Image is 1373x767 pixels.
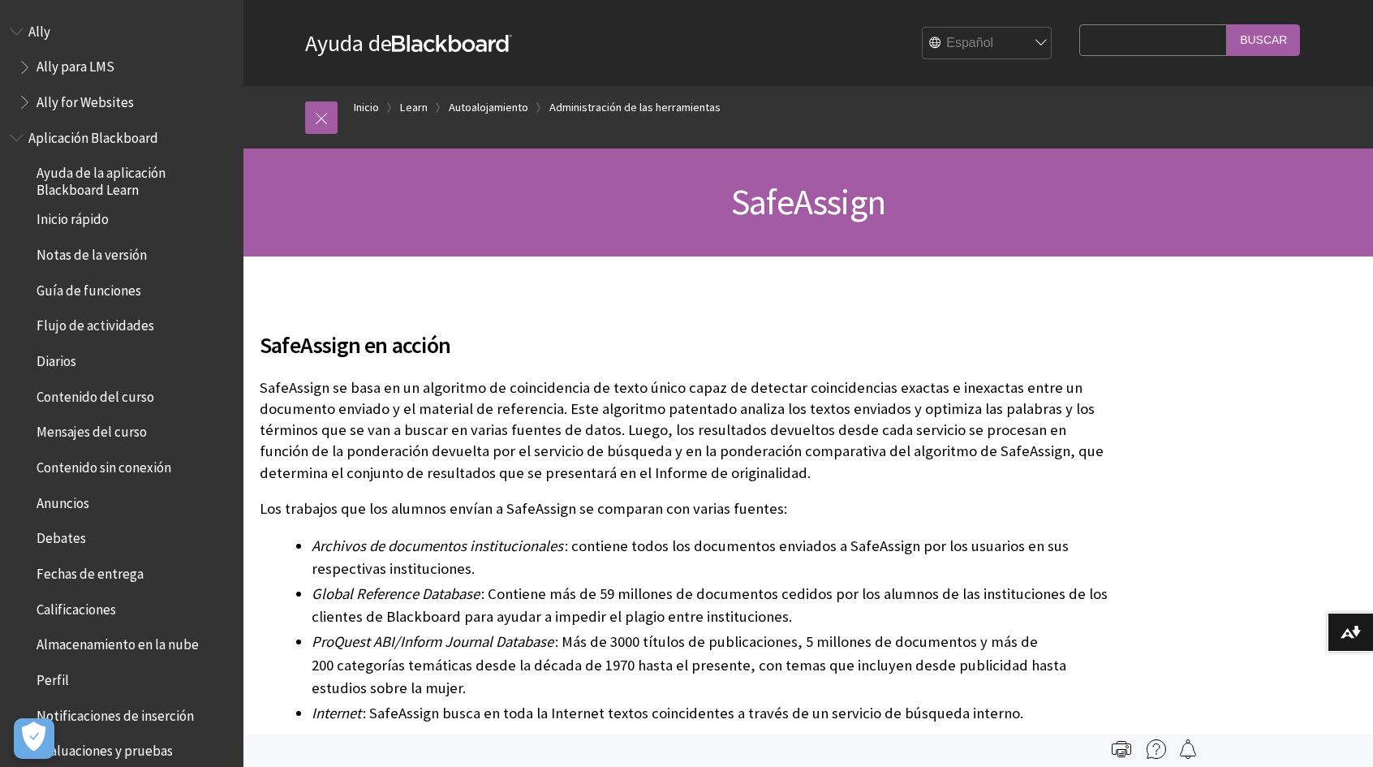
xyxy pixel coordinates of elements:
[260,498,1117,519] p: Los trabajos que los alumnos envían a SafeAssign se comparan con varias fuentes:
[37,160,232,198] span: Ayuda de la aplicación Blackboard Learn
[37,631,199,653] span: Almacenamiento en la nube
[731,179,885,224] span: SafeAssign
[260,308,1117,362] h2: SafeAssign en acción
[37,666,69,688] span: Perfil
[37,525,86,547] span: Debates
[305,28,512,58] a: Ayuda deBlackboard
[37,702,194,724] span: Notificaciones de inserción
[1178,739,1198,759] img: Follow this page
[312,535,1117,580] li: : contiene todos los documentos enviados a SafeAssign por los usuarios en sus respectivas institu...
[37,277,141,299] span: Guía de funciones
[28,124,158,146] span: Aplicación Blackboard
[392,35,512,52] strong: Blackboard
[923,28,1052,60] select: Site Language Selector
[37,738,173,760] span: Evaluaciones y pruebas
[14,718,54,759] button: Abrir preferencias
[37,489,89,511] span: Anuncios
[37,419,147,441] span: Mensajes del curso
[37,347,76,369] span: Diarios
[1227,24,1300,56] input: Buscar
[1147,739,1166,759] img: More help
[312,632,553,651] span: ProQuest ABI/Inform Journal Database
[1112,739,1131,759] img: Print
[312,702,1117,725] li: : SafeAssign busca en toda la Internet textos coincidentes a través de un servicio de búsqueda in...
[354,97,379,118] a: Inicio
[37,454,171,476] span: Contenido sin conexión
[37,312,154,334] span: Flujo de actividades
[37,241,147,263] span: Notas de la versión
[312,583,1117,628] li: : Contiene más de 59 millones de documentos cedidos por los alumnos de las instituciones de los c...
[312,704,361,722] span: Internet
[10,18,234,116] nav: Book outline for Anthology Ally Help
[37,206,109,228] span: Inicio rápido
[37,54,114,75] span: Ally para LMS
[28,18,50,40] span: Ally
[549,97,721,118] a: Administración de las herramientas
[37,596,116,618] span: Calificaciones
[312,584,480,603] span: Global Reference Database
[37,88,134,110] span: Ally for Websites
[260,377,1117,484] p: SafeAssign se basa en un algoritmo de coincidencia de texto único capaz de detectar coincidencias...
[400,97,428,118] a: Learn
[37,560,144,582] span: Fechas de entrega
[312,536,563,555] span: Archivos de documentos institucionales
[37,383,154,405] span: Contenido del curso
[312,631,1117,699] li: : Más de 3000 títulos de publicaciones, 5 millones de documentos y más de 200 categorías temática...
[449,97,528,118] a: Autoalojamiento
